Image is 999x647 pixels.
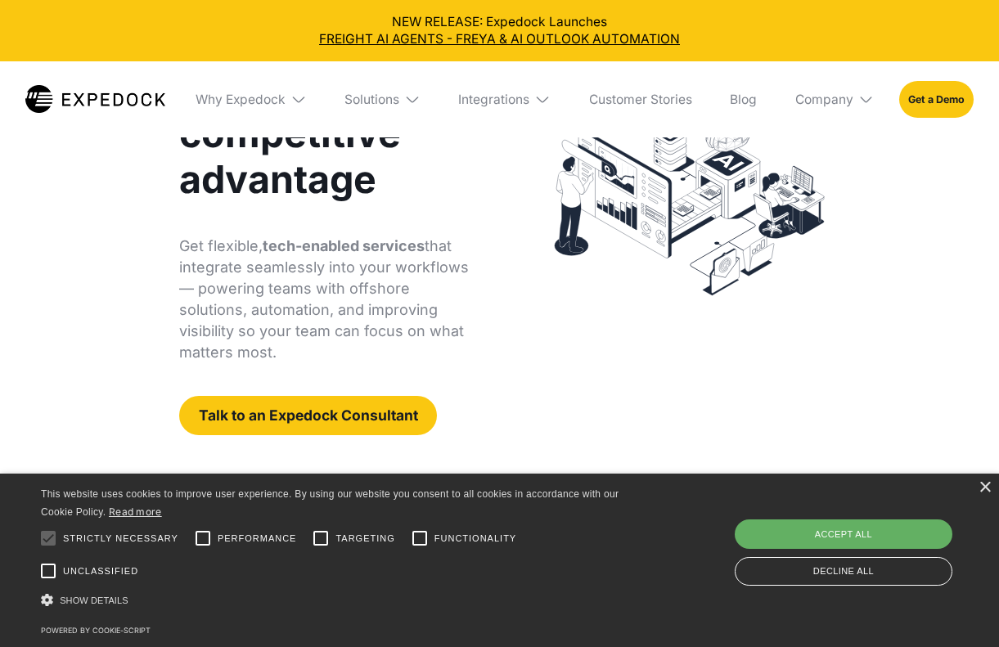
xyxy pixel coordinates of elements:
[183,61,319,137] div: Why Expedock
[41,590,637,612] div: Show details
[109,505,162,518] a: Read more
[179,396,437,436] a: Talk to an Expedock Consultant
[795,92,853,107] div: Company
[917,568,999,647] iframe: Chat Widget
[718,61,770,137] a: Blog
[41,488,619,519] span: This website uses cookies to improve user experience. By using our website you consent to all coo...
[263,237,425,254] strong: tech-enabled services
[179,236,480,363] p: Get flexible, that integrate seamlessly into your workflows — powering teams with offshore soluti...
[446,61,563,137] div: Integrations
[782,61,886,137] div: Company
[344,92,399,107] div: Solutions
[735,557,952,586] div: Decline all
[13,13,987,49] div: NEW RELEASE: Expedock Launches
[196,92,286,107] div: Why Expedock
[63,564,138,578] span: Unclassified
[979,482,991,494] div: Close
[41,626,151,635] a: Powered by cookie-script
[332,61,433,137] div: Solutions
[576,61,704,137] a: Customer Stories
[735,519,952,549] div: Accept all
[899,81,974,118] a: Get a Demo
[60,595,128,605] span: Show details
[434,532,516,546] span: Functionality
[218,532,297,546] span: Performance
[63,532,178,546] span: Strictly necessary
[458,92,529,107] div: Integrations
[335,532,394,546] span: Targeting
[13,30,987,48] a: FREIGHT AI AGENTS - FREYA & AI OUTLOOK AUTOMATION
